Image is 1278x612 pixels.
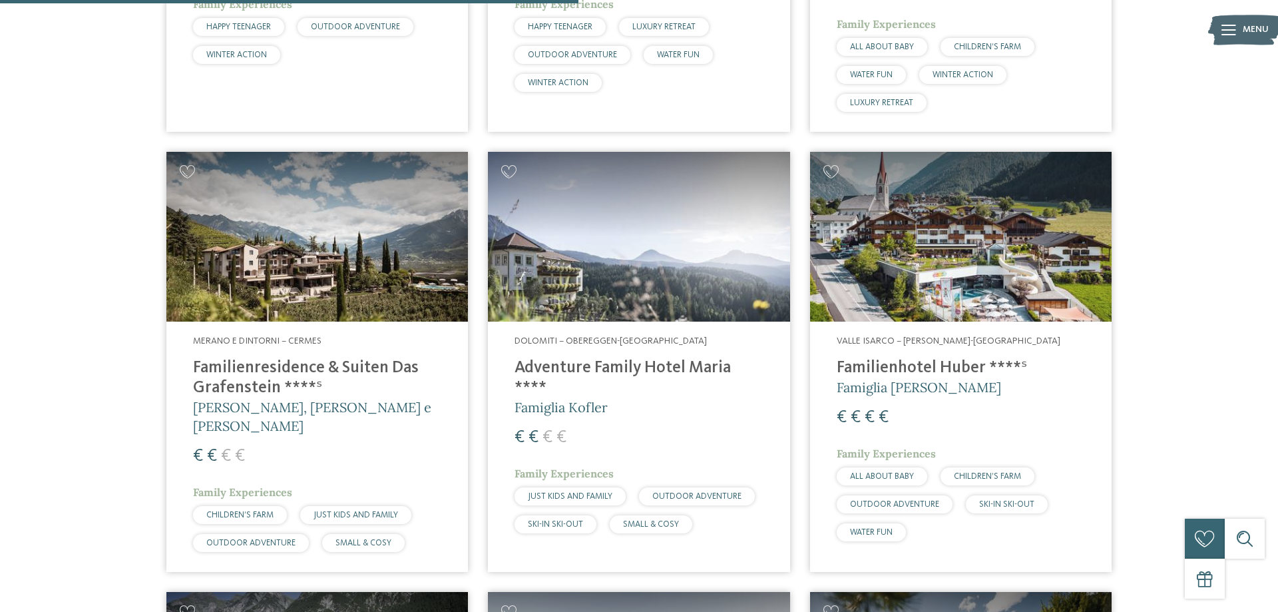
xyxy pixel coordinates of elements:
span: € [207,448,217,465]
span: WINTER ACTION [206,51,267,59]
span: WATER FUN [850,528,893,537]
h4: Familienhotel Huber ****ˢ [837,358,1085,378]
span: € [865,409,875,426]
span: Famiglia [PERSON_NAME] [837,379,1001,396]
span: JUST KIDS AND FAMILY [528,492,612,501]
span: SMALL & COSY [623,520,679,529]
a: Cercate un hotel per famiglie? Qui troverete solo i migliori! Dolomiti – Obereggen-[GEOGRAPHIC_DA... [488,152,789,572]
span: Family Experiences [837,17,936,31]
span: SMALL & COSY [335,539,391,547]
span: HAPPY TEENAGER [528,23,592,31]
span: € [851,409,861,426]
span: LUXURY RETREAT [850,99,913,107]
span: OUTDOOR ADVENTURE [850,500,939,509]
span: WINTER ACTION [933,71,993,79]
span: Family Experiences [515,467,614,480]
span: € [879,409,889,426]
span: OUTDOOR ADVENTURE [652,492,742,501]
span: Dolomiti – Obereggen-[GEOGRAPHIC_DATA] [515,336,707,346]
span: € [515,429,525,446]
span: OUTDOOR ADVENTURE [206,539,296,547]
img: Adventure Family Hotel Maria **** [488,152,789,322]
span: € [221,448,231,465]
span: Merano e dintorni – Cermes [193,336,321,346]
span: ALL ABOUT BABY [850,472,914,481]
span: WINTER ACTION [528,79,588,87]
span: CHILDREN’S FARM [206,511,274,519]
span: € [837,409,847,426]
span: € [193,448,203,465]
h4: Familienresidence & Suiten Das Grafenstein ****ˢ [193,358,441,398]
span: Family Experiences [193,485,292,499]
span: € [235,448,245,465]
span: Family Experiences [837,447,936,460]
span: CHILDREN’S FARM [954,43,1021,51]
span: CHILDREN’S FARM [954,472,1021,481]
span: € [529,429,538,446]
span: WATER FUN [850,71,893,79]
span: OUTDOOR ADVENTURE [311,23,400,31]
span: LUXURY RETREAT [632,23,696,31]
span: WATER FUN [657,51,700,59]
span: € [556,429,566,446]
span: JUST KIDS AND FAMILY [314,511,398,519]
span: ALL ABOUT BABY [850,43,914,51]
h4: Adventure Family Hotel Maria **** [515,358,763,398]
a: Cercate un hotel per famiglie? Qui troverete solo i migliori! Valle Isarco – [PERSON_NAME]-[GEOGR... [810,152,1112,572]
span: Famiglia Kofler [515,399,608,416]
span: Valle Isarco – [PERSON_NAME]-[GEOGRAPHIC_DATA] [837,336,1060,346]
span: HAPPY TEENAGER [206,23,271,31]
a: Cercate un hotel per famiglie? Qui troverete solo i migliori! Merano e dintorni – Cermes Familien... [166,152,468,572]
span: € [542,429,552,446]
span: [PERSON_NAME], [PERSON_NAME] e [PERSON_NAME] [193,399,431,434]
span: OUTDOOR ADVENTURE [528,51,617,59]
span: SKI-IN SKI-OUT [528,520,583,529]
span: SKI-IN SKI-OUT [979,500,1034,509]
img: Cercate un hotel per famiglie? Qui troverete solo i migliori! [166,152,468,322]
img: Cercate un hotel per famiglie? Qui troverete solo i migliori! [810,152,1112,322]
